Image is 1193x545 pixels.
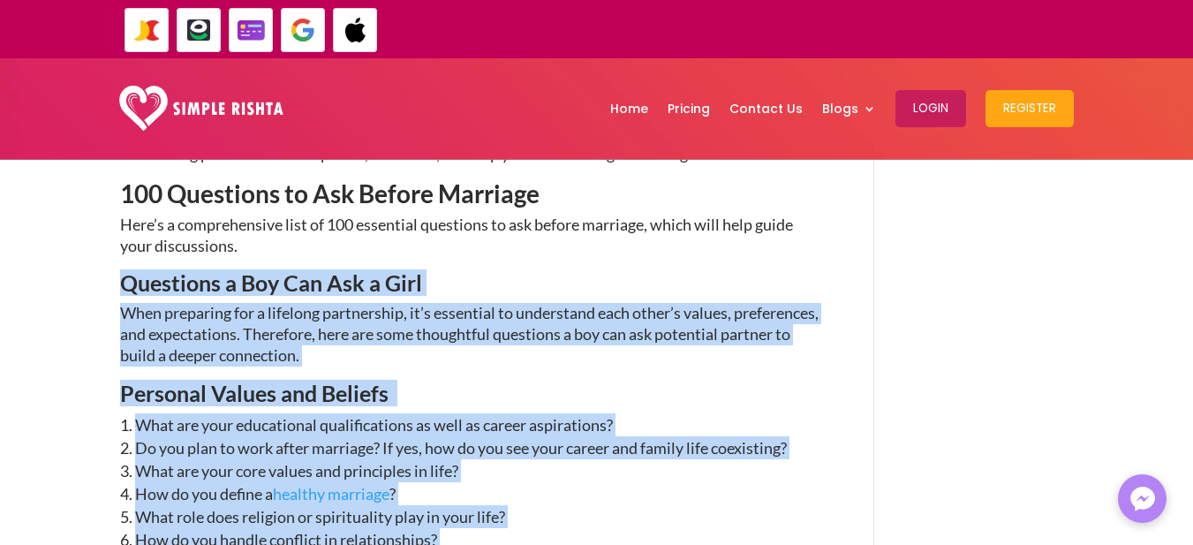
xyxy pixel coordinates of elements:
a: Register [985,63,1074,155]
li: What role does religion or spirituality play in your life? [120,505,822,528]
p: When preparing for a lifelong partnership, it’s essential to understand each other’s values, pref... [120,303,822,382]
span: Personal Values and Beliefs [120,380,389,406]
span: Questions a Boy Can Ask a Girl [120,269,422,296]
p: Addressing potential issues upfront, therefore, can help you work through them together. [120,144,822,181]
a: healthy marriage [273,484,389,503]
span: 100 Questions to Ask Before Marriage [120,178,540,208]
li: What are your core values and principles in life? [120,459,822,482]
button: Login [895,90,966,127]
img: Messenger [1125,481,1160,517]
li: What are your educational qualifications as well as career aspirations? [120,413,822,436]
a: Pricing [668,63,710,155]
a: Blogs [822,63,876,155]
li: Do you plan to work after marriage? If yes, how do you see your career and family life coexisting? [120,436,822,459]
a: Contact Us [729,63,803,155]
p: Here’s a comprehensive list of 100 essential questions to ask before marriage, which will help gu... [120,215,822,273]
button: Register [985,90,1074,127]
li: How do you define a ? [120,482,822,505]
a: Login [895,63,966,155]
a: Home [610,63,648,155]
